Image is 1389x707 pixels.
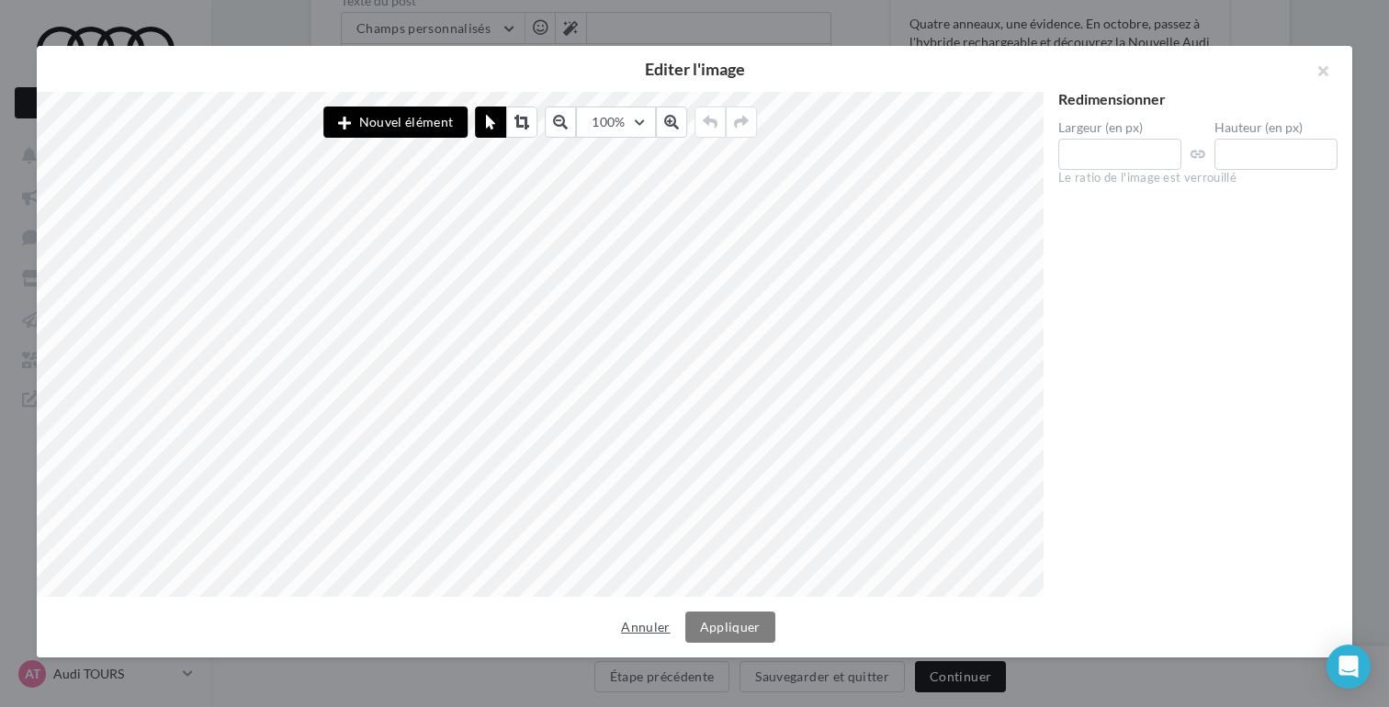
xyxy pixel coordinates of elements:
[1058,170,1338,186] div: Le ratio de l'image est verrouillé
[1327,645,1371,689] div: Open Intercom Messenger
[576,107,655,138] button: 100%
[323,107,468,138] button: Nouvel élément
[614,616,677,638] button: Annuler
[685,612,775,643] button: Appliquer
[66,61,1323,77] h2: Editer l'image
[1058,92,1338,107] div: Redimensionner
[1058,121,1181,134] label: Largeur (en px)
[1214,121,1338,134] label: Hauteur (en px)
